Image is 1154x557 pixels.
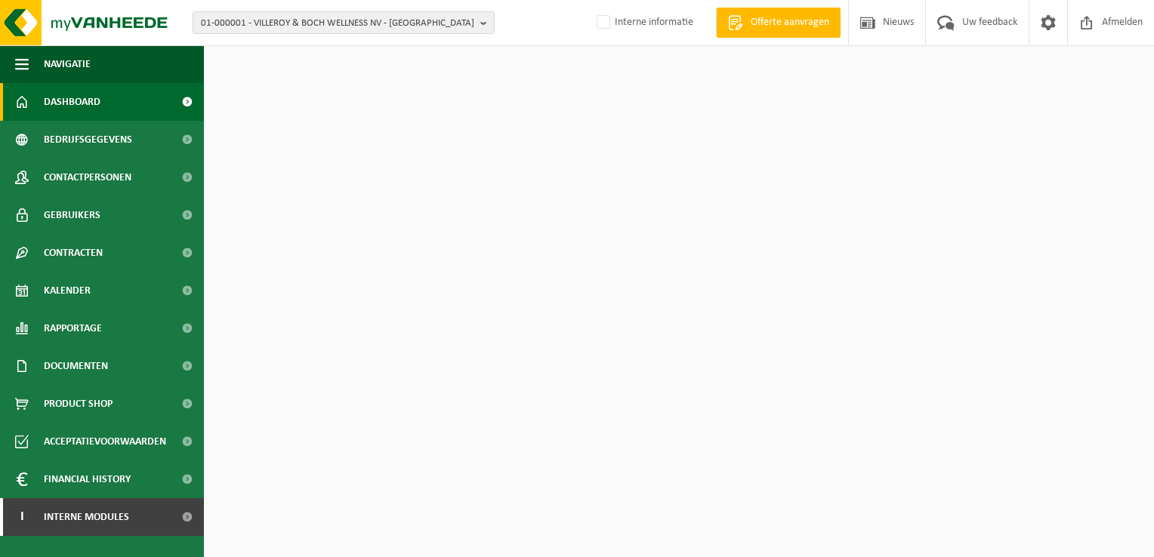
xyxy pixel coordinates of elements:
[594,11,693,34] label: Interne informatie
[44,121,132,158] span: Bedrijfsgegevens
[201,12,474,35] span: 01-000001 - VILLEROY & BOCH WELLNESS NV - [GEOGRAPHIC_DATA]
[44,347,108,385] span: Documenten
[15,498,29,536] span: I
[193,11,495,34] button: 01-000001 - VILLEROY & BOCH WELLNESS NV - [GEOGRAPHIC_DATA]
[716,8,841,38] a: Offerte aanvragen
[44,385,113,423] span: Product Shop
[44,234,103,272] span: Contracten
[44,272,91,309] span: Kalender
[44,83,100,121] span: Dashboard
[44,423,166,460] span: Acceptatievoorwaarden
[747,15,833,30] span: Offerte aanvragen
[44,45,91,83] span: Navigatie
[44,196,100,234] span: Gebruikers
[44,309,102,347] span: Rapportage
[44,498,129,536] span: Interne modules
[44,158,131,196] span: Contactpersonen
[44,460,131,498] span: Financial History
